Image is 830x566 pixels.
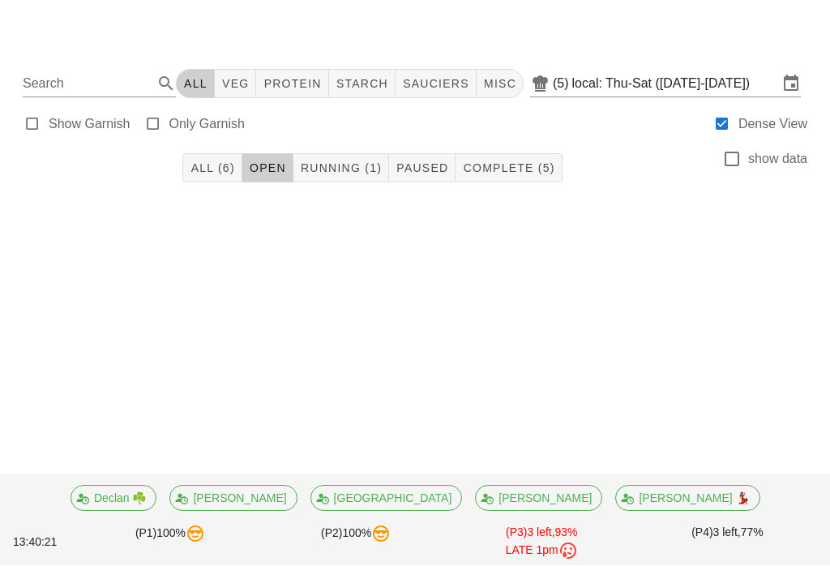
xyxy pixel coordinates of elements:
[183,78,207,91] span: All
[49,117,130,133] label: Show Garnish
[182,154,242,183] button: All (6)
[738,117,807,133] label: Dense View
[396,70,477,99] button: sauciers
[402,78,469,91] span: sauciers
[462,162,554,175] span: Complete (5)
[221,78,250,91] span: veg
[169,117,245,133] label: Only Garnish
[477,70,524,99] button: misc
[329,70,396,99] button: starch
[456,154,562,183] button: Complete (5)
[336,78,388,91] span: starch
[215,70,257,99] button: veg
[263,78,321,91] span: protein
[190,162,234,175] span: All (6)
[396,162,448,175] span: Paused
[300,162,382,175] span: Running (1)
[242,154,293,183] button: Open
[249,162,286,175] span: Open
[553,76,572,92] div: (5)
[748,152,807,168] label: show data
[483,78,516,91] span: misc
[293,154,389,183] button: Running (1)
[389,154,456,183] button: Paused
[256,70,328,99] button: protein
[176,70,215,99] button: All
